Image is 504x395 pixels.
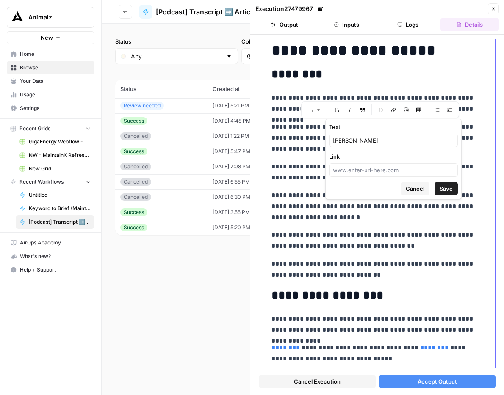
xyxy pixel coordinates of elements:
[255,18,314,31] button: Output
[120,224,147,231] div: Success
[7,263,94,277] button: Help + Support
[379,375,496,388] button: Accept Output
[16,148,94,162] a: NW - MaintainX Refresh Workflow
[19,178,64,186] span: Recent Workflows
[208,205,291,220] td: [DATE] 3:55 PM
[20,77,91,85] span: Your Data
[7,31,94,44] button: New
[208,144,291,159] td: [DATE] 5:47 PM
[16,188,94,202] a: Untitled
[435,182,458,195] button: Save
[208,189,291,205] td: [DATE] 6:30 PM
[208,98,291,113] td: [DATE] 5:21 PM
[10,10,25,25] img: Animalz Logo
[20,104,91,112] span: Settings
[208,129,291,144] td: [DATE] 1:22 PM
[294,377,341,386] span: Cancel Execution
[333,136,454,145] input: Type placeholder
[120,148,147,155] div: Success
[29,138,91,145] span: GigaEnergy Webflow - Shop Inventories
[29,218,91,226] span: [Podcast] Transcript ➡️ Article ➡️ Social Post
[156,7,304,17] span: [Podcast] Transcript ➡️ Article ➡️ Social Post
[208,220,291,235] td: [DATE] 5:20 PM
[7,176,94,188] button: Recent Workflows
[139,5,304,19] a: [Podcast] Transcript ➡️ Article ➡️ Social Post
[317,18,376,31] button: Inputs
[16,162,94,176] a: New Grid
[120,102,164,110] div: Review needed
[379,18,438,31] button: Logs
[259,375,376,388] button: Cancel Execution
[29,151,91,159] span: NW - MaintainX Refresh Workflow
[329,152,458,161] label: Link
[241,37,364,46] label: Columns
[329,123,458,131] label: Text
[7,101,94,115] a: Settings
[208,159,291,174] td: [DATE] 7:08 PM
[41,33,53,42] span: New
[333,166,454,174] input: www.enter-url-here.com
[208,80,291,98] th: Created at
[29,191,91,199] span: Untitled
[440,184,453,193] span: Save
[7,88,94,101] a: Usage
[7,61,94,74] a: Browse
[120,193,151,201] div: Cancelled
[28,13,80,22] span: Animalz
[406,184,424,193] span: Cancel
[16,202,94,215] a: Keyword to Brief (MaintainX)
[120,208,147,216] div: Success
[115,80,208,98] th: Status
[7,122,94,135] button: Recent Grids
[20,50,91,58] span: Home
[16,215,94,229] a: [Podcast] Transcript ➡️ Article ➡️ Social Post
[115,64,490,80] span: (9 records)
[120,178,151,186] div: Cancelled
[29,205,91,212] span: Keyword to Brief (MaintainX)
[401,182,429,195] button: Cancel
[7,74,94,88] a: Your Data
[20,239,91,247] span: AirOps Academy
[120,163,151,170] div: Cancelled
[20,64,91,71] span: Browse
[7,236,94,250] a: AirOps Academy
[418,377,457,386] span: Accept Output
[20,266,91,274] span: Help + Support
[120,117,147,125] div: Success
[440,18,499,31] button: Details
[120,132,151,140] div: Cancelled
[7,250,94,263] button: What's new?
[16,135,94,148] a: GigaEnergy Webflow - Shop Inventories
[19,125,50,132] span: Recent Grids
[29,165,91,173] span: New Grid
[131,52,222,60] input: Any
[208,174,291,189] td: [DATE] 6:55 PM
[20,91,91,99] span: Usage
[255,5,325,13] div: Execution 27479967
[7,47,94,61] a: Home
[7,7,94,28] button: Workspace: Animalz
[208,113,291,129] td: [DATE] 4:48 PM
[115,37,238,46] label: Status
